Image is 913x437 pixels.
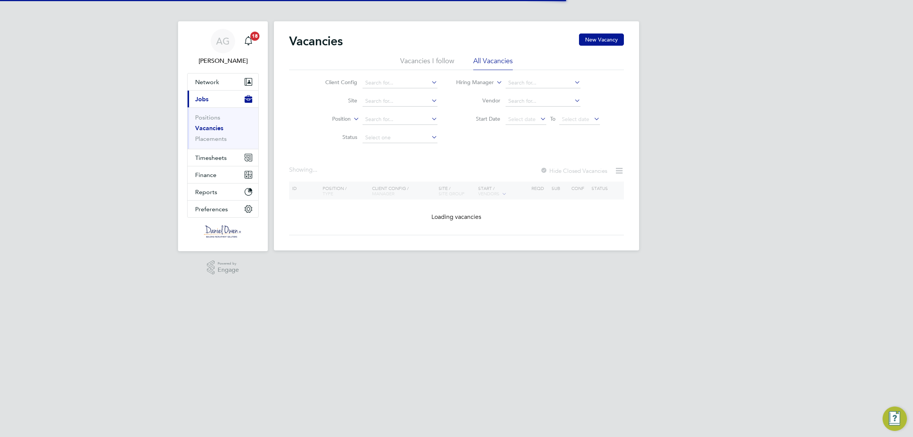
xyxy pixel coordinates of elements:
[216,36,230,46] span: AG
[187,56,259,65] span: Amy Garcia
[363,78,437,88] input: Search for...
[562,116,589,123] span: Select date
[548,114,558,124] span: To
[289,33,343,49] h2: Vacancies
[456,97,500,104] label: Vendor
[195,124,223,132] a: Vacancies
[188,166,258,183] button: Finance
[218,267,239,273] span: Engage
[195,188,217,196] span: Reports
[195,171,216,179] span: Finance
[450,79,494,86] label: Hiring Manager
[307,115,351,123] label: Position
[313,134,357,140] label: Status
[188,183,258,200] button: Reports
[204,225,242,238] img: danielowen-logo-retina.png
[207,260,239,275] a: Powered byEngage
[195,206,228,213] span: Preferences
[195,154,227,161] span: Timesheets
[218,260,239,267] span: Powered by
[250,32,259,41] span: 18
[363,114,437,125] input: Search for...
[195,135,227,142] a: Placements
[506,96,581,107] input: Search for...
[883,407,907,431] button: Engage Resource Center
[313,97,357,104] label: Site
[178,21,268,251] nav: Main navigation
[195,96,208,103] span: Jobs
[363,132,437,143] input: Select one
[188,149,258,166] button: Timesheets
[195,78,219,86] span: Network
[313,79,357,86] label: Client Config
[473,56,513,70] li: All Vacancies
[456,115,500,122] label: Start Date
[188,73,258,90] button: Network
[313,166,317,174] span: ...
[187,225,259,238] a: Go to home page
[241,29,256,53] a: 18
[188,91,258,107] button: Jobs
[506,78,581,88] input: Search for...
[187,29,259,65] a: AG[PERSON_NAME]
[540,167,607,174] label: Hide Closed Vacancies
[363,96,437,107] input: Search for...
[579,33,624,46] button: New Vacancy
[188,107,258,149] div: Jobs
[195,114,220,121] a: Positions
[400,56,454,70] li: Vacancies I follow
[188,201,258,217] button: Preferences
[289,166,319,174] div: Showing
[508,116,536,123] span: Select date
